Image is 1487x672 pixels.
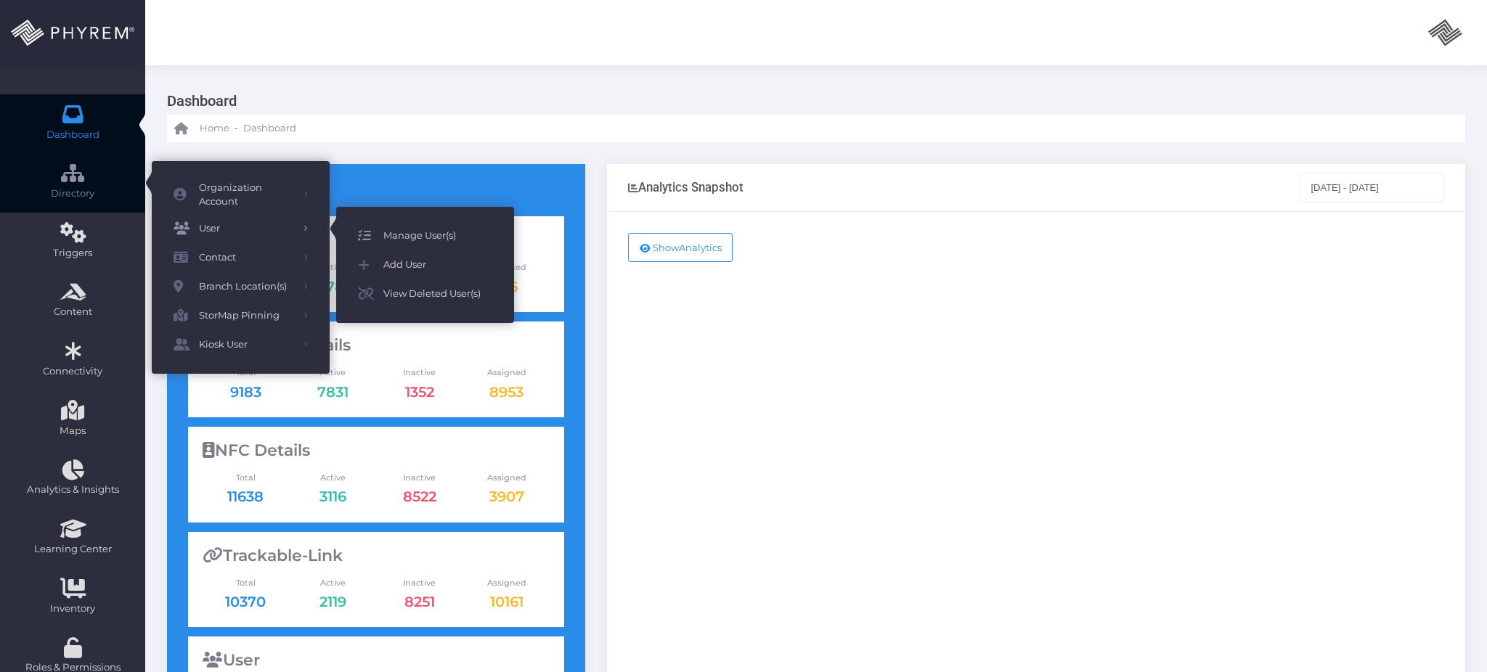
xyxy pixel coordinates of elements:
span: Add User [383,255,492,274]
a: View Deleted User(s) [336,279,514,308]
div: Analytics Snapshot [628,180,743,194]
a: 8251 [404,593,435,610]
span: Kiosk User [199,335,293,354]
a: Organization Account [152,176,330,214]
span: Triggers [9,246,136,261]
a: 10161 [490,593,523,610]
span: StorMap Pinning [199,306,293,325]
a: Kiosk User [152,330,330,359]
a: Manage User(s) [336,221,514,250]
span: View Deleted User(s) [383,284,492,303]
button: ShowAnalytics [628,233,733,262]
span: Dashboard [243,121,296,136]
a: 8522 [403,488,436,505]
a: 3116 [319,488,346,505]
a: Home [174,115,229,142]
a: 3907 [489,488,524,505]
a: 1352 [405,383,434,401]
span: Inactive [376,472,463,484]
a: StorMap Pinning [152,301,330,330]
span: Inactive [376,366,463,379]
span: Home [200,121,229,136]
div: QR-Code Details [203,336,550,355]
a: 7831 [317,383,349,401]
span: User [199,219,293,238]
span: Branch Location(s) [199,277,293,296]
span: Connectivity [9,364,136,379]
a: Branch Location(s) [152,272,330,301]
a: 11638 [227,488,264,505]
a: Dashboard [243,115,296,142]
span: Content [9,305,136,319]
span: Active [289,577,376,589]
span: Organization Account [199,181,293,209]
span: Total [203,472,290,484]
h3: Dashboard [167,87,1454,115]
li: - [232,121,240,136]
div: Trackable-Link [203,546,550,565]
span: Learning Center [9,542,136,557]
input: Select Date Range [1300,173,1445,202]
div: NFC Details [203,441,550,460]
span: Assigned [463,577,550,589]
span: Show [653,242,679,253]
a: Add User [336,250,514,279]
span: Active [289,472,376,484]
a: 8953 [489,383,523,401]
span: Assigned [463,366,550,379]
span: Assigned [463,472,550,484]
span: Analytics & Insights [9,483,136,497]
span: Maps [60,424,86,438]
span: Inventory [9,602,136,616]
a: 10370 [225,593,266,610]
a: 9183 [230,383,261,401]
span: Total [203,577,290,589]
a: Contact [152,243,330,272]
a: 2119 [319,593,346,610]
div: User [203,651,550,670]
span: Directory [9,187,136,201]
span: Inactive [376,577,463,589]
span: Dashboard [46,128,99,142]
a: User [152,214,330,243]
span: Manage User(s) [383,226,492,245]
span: Active [289,366,376,379]
span: Contact [199,248,293,267]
